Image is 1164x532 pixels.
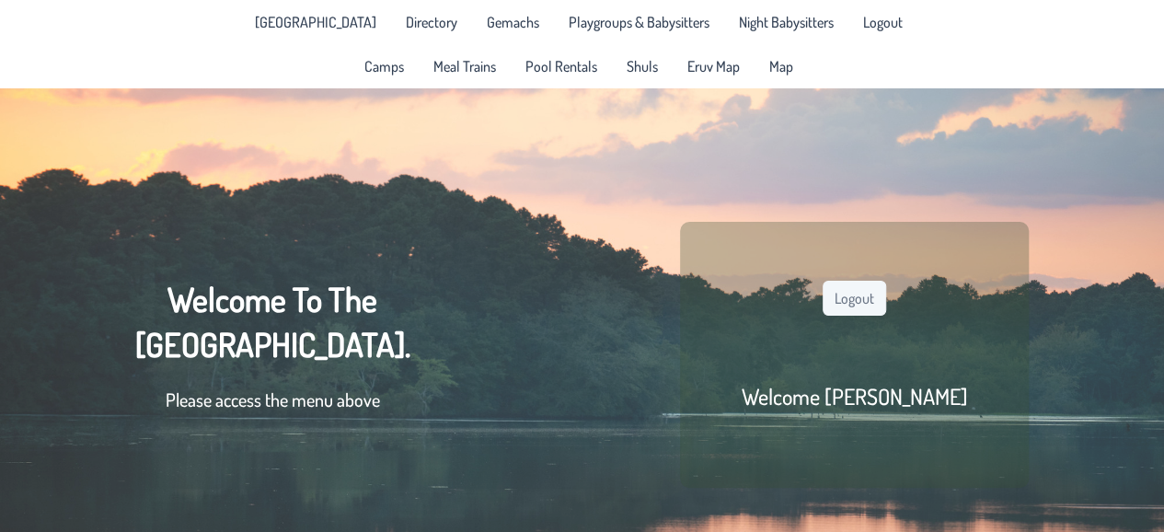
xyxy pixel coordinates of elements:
[758,52,804,81] a: Map
[476,7,550,37] a: Gemachs
[244,7,387,37] a: [GEOGRAPHIC_DATA]
[525,59,597,74] span: Pool Rentals
[135,386,410,413] p: Please access the menu above
[863,15,903,29] span: Logout
[558,7,720,37] a: Playgroups & Babysitters
[823,281,886,316] button: Logout
[676,52,751,81] a: Eruv Map
[569,15,709,29] span: Playgroups & Babysitters
[422,52,507,81] a: Meal Trains
[514,52,608,81] a: Pool Rentals
[406,15,457,29] span: Directory
[255,15,376,29] span: [GEOGRAPHIC_DATA]
[627,59,658,74] span: Shuls
[739,15,834,29] span: Night Babysitters
[852,7,914,37] li: Logout
[353,52,415,81] a: Camps
[135,277,410,432] div: Welcome To The [GEOGRAPHIC_DATA].
[244,7,387,37] li: Pine Lake Park
[616,52,669,81] a: Shuls
[769,59,793,74] span: Map
[364,59,404,74] span: Camps
[433,59,496,74] span: Meal Trains
[487,15,539,29] span: Gemachs
[742,382,968,411] h2: Welcome [PERSON_NAME]
[687,59,740,74] span: Eruv Map
[395,7,468,37] a: Directory
[728,7,845,37] a: Night Babysitters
